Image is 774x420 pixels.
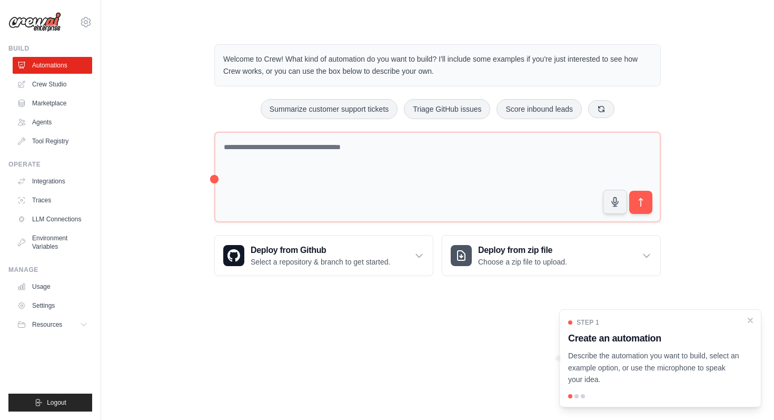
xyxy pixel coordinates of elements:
a: Integrations [13,173,92,190]
a: Traces [13,192,92,209]
h3: Deploy from zip file [478,244,567,257]
span: Resources [32,320,62,329]
button: Logout [8,394,92,412]
p: Welcome to Crew! What kind of automation do you want to build? I'll include some examples if you'... [223,53,652,77]
a: Usage [13,278,92,295]
h3: Create an automation [568,331,740,346]
div: Operate [8,160,92,169]
a: Agents [13,114,92,131]
span: Logout [47,398,66,407]
div: Manage [8,266,92,274]
h3: Deploy from Github [251,244,390,257]
button: Summarize customer support tickets [261,99,398,119]
img: Logo [8,12,61,32]
a: Tool Registry [13,133,92,150]
button: Resources [13,316,92,333]
button: Triage GitHub issues [404,99,490,119]
a: Marketplace [13,95,92,112]
button: Close walkthrough [746,316,755,325]
a: Automations [13,57,92,74]
p: Describe the automation you want to build, select an example option, or use the microphone to spe... [568,350,740,386]
a: Settings [13,297,92,314]
a: Crew Studio [13,76,92,93]
a: Environment Variables [13,230,92,255]
a: LLM Connections [13,211,92,228]
button: Score inbound leads [497,99,582,119]
div: Build [8,44,92,53]
span: Step 1 [577,318,599,327]
p: Select a repository & branch to get started. [251,257,390,267]
p: Choose a zip file to upload. [478,257,567,267]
